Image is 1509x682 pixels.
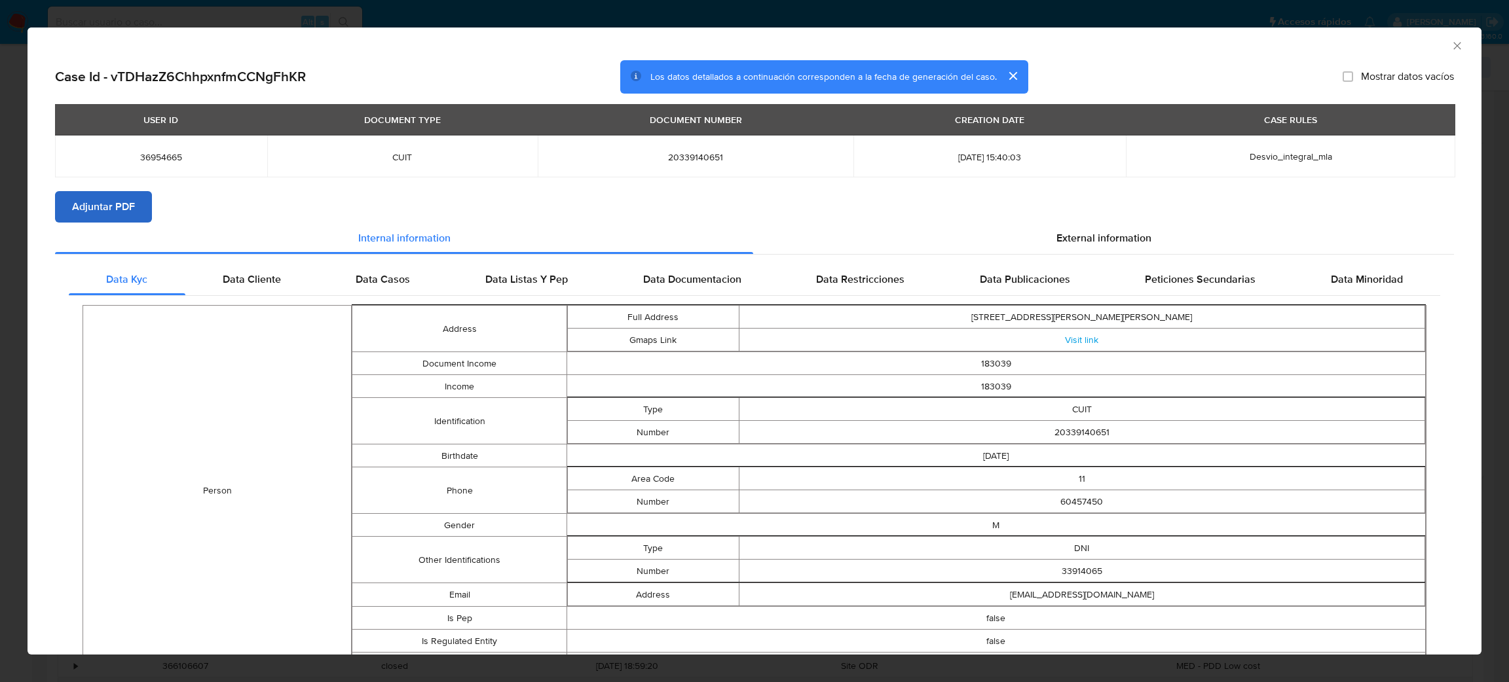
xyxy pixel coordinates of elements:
[567,329,739,351] td: Gmaps Link
[997,60,1028,92] button: cerrar
[567,537,739,560] td: Type
[136,109,186,131] div: USER ID
[83,306,352,676] td: Person
[1331,272,1403,287] span: Data Minoridad
[1145,272,1256,287] span: Peticiones Secundarias
[106,272,147,287] span: Data Kyc
[739,560,1425,583] td: 33914065
[947,109,1032,131] div: CREATION DATE
[650,70,997,83] span: Los datos detallados a continuación corresponden a la fecha de generación del caso.
[283,151,522,163] span: CUIT
[55,191,152,223] button: Adjuntar PDF
[567,630,1425,653] td: false
[352,607,567,630] td: Is Pep
[352,352,567,375] td: Document Income
[567,583,739,606] td: Address
[352,375,567,398] td: Income
[567,560,739,583] td: Number
[567,467,739,490] td: Area Code
[642,109,750,131] div: DOCUMENT NUMBER
[567,375,1425,398] td: 183039
[567,398,739,421] td: Type
[567,421,739,444] td: Number
[739,306,1425,329] td: [STREET_ADDRESS][PERSON_NAME][PERSON_NAME]
[567,306,739,329] td: Full Address
[567,514,1425,537] td: M
[816,272,904,287] span: Data Restricciones
[739,537,1425,560] td: DNI
[352,653,567,675] td: Nationality
[352,514,567,537] td: Gender
[55,223,1454,254] div: Detailed info
[1361,70,1454,83] span: Mostrar datos vacíos
[567,607,1425,630] td: false
[352,583,567,607] td: Email
[567,444,1425,467] td: [DATE]
[739,398,1425,421] td: CUIT
[485,272,568,287] span: Data Listas Y Pep
[71,151,251,163] span: 36954665
[352,537,567,583] td: Other Identifications
[352,630,567,653] td: Is Regulated Entity
[567,352,1425,375] td: 183039
[1256,109,1325,131] div: CASE RULES
[352,467,567,514] td: Phone
[356,109,449,131] div: DOCUMENT TYPE
[739,467,1425,490] td: 11
[223,272,281,287] span: Data Cliente
[352,398,567,444] td: Identification
[553,151,838,163] span: 20339140651
[739,490,1425,513] td: 60457450
[69,264,1440,295] div: Detailed internal info
[869,151,1110,163] span: [DATE] 15:40:03
[567,490,739,513] td: Number
[55,68,306,85] h2: Case Id - vTDHazZ6ChhpxnfmCCNgFhKR
[1250,150,1332,163] span: Desvio_integral_mla
[352,306,567,352] td: Address
[356,272,410,287] span: Data Casos
[739,421,1425,444] td: 20339140651
[1343,71,1353,82] input: Mostrar datos vacíos
[1451,39,1462,51] button: Cerrar ventana
[980,272,1070,287] span: Data Publicaciones
[567,653,1425,675] td: AR
[28,27,1481,655] div: closure-recommendation-modal
[352,444,567,467] td: Birthdate
[72,192,135,221] span: Adjuntar PDF
[358,230,451,245] span: Internal information
[1056,230,1151,245] span: External information
[643,272,741,287] span: Data Documentacion
[1065,333,1098,346] a: Visit link
[739,583,1425,606] td: [EMAIL_ADDRESS][DOMAIN_NAME]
